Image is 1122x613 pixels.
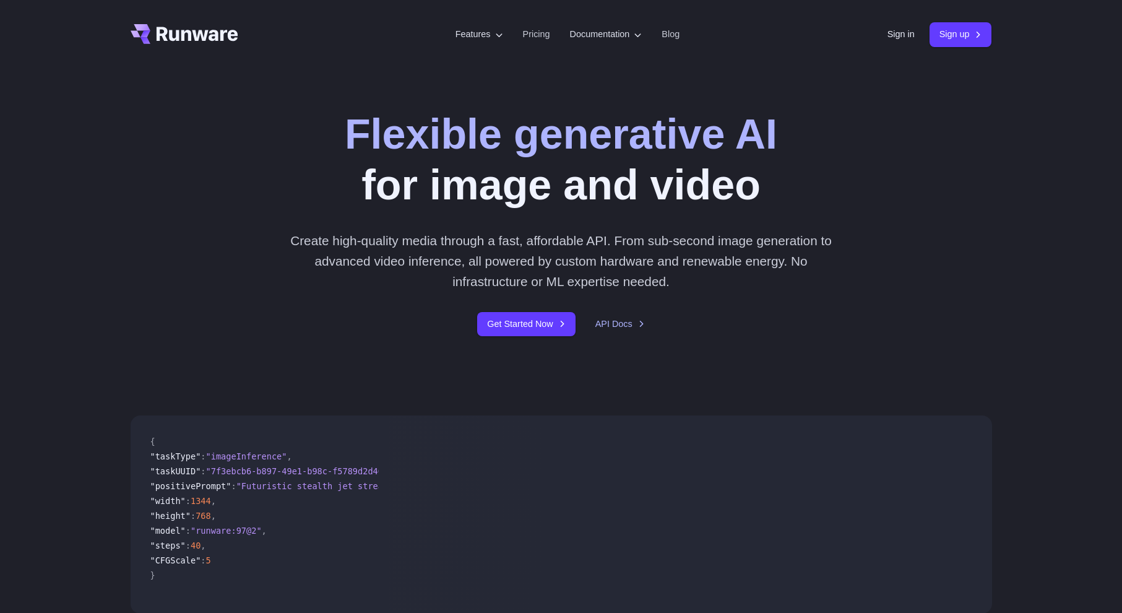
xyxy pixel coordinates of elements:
[186,541,191,550] span: :
[211,511,216,521] span: ,
[150,466,201,476] span: "taskUUID"
[191,511,196,521] span: :
[930,22,992,46] a: Sign up
[191,541,201,550] span: 40
[570,27,642,41] label: Documentation
[201,555,205,565] span: :
[191,496,211,506] span: 1344
[595,317,645,331] a: API Docs
[150,526,186,536] span: "model"
[477,312,575,336] a: Get Started Now
[523,27,550,41] a: Pricing
[206,466,399,476] span: "7f3ebcb6-b897-49e1-b98c-f5789d2d40d7"
[150,481,231,491] span: "positivePrompt"
[186,526,191,536] span: :
[887,27,915,41] a: Sign in
[150,555,201,565] span: "CFGScale"
[201,451,205,461] span: :
[287,451,291,461] span: ,
[285,230,837,292] p: Create high-quality media through a fast, affordable API. From sub-second image generation to adv...
[211,496,216,506] span: ,
[150,496,186,506] span: "width"
[131,24,238,44] a: Go to /
[201,541,205,550] span: ,
[196,511,211,521] span: 768
[191,526,262,536] span: "runware:97@2"
[206,451,287,461] span: "imageInference"
[186,496,191,506] span: :
[150,570,155,580] span: }
[231,481,236,491] span: :
[662,27,680,41] a: Blog
[455,27,503,41] label: Features
[206,555,211,565] span: 5
[236,481,697,491] span: "Futuristic stealth jet streaking through a neon-lit cityscape with glowing purple exhaust"
[345,109,777,211] h1: for image and video
[345,110,777,157] strong: Flexible generative AI
[201,466,205,476] span: :
[150,451,201,461] span: "taskType"
[150,541,186,550] span: "steps"
[262,526,267,536] span: ,
[150,511,191,521] span: "height"
[150,437,155,446] span: {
